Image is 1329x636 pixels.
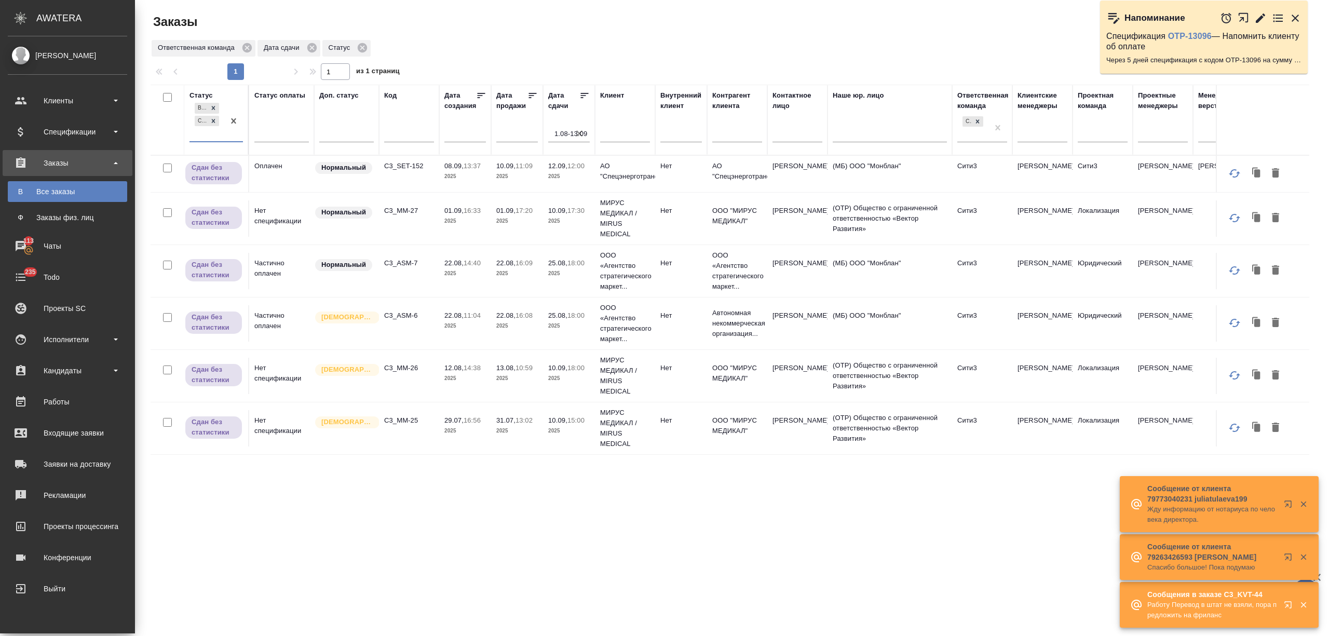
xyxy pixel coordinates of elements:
[249,156,314,192] td: Оплачен
[3,295,132,321] a: Проекты SC
[516,207,533,214] p: 17:20
[464,312,481,319] p: 11:04
[249,253,314,289] td: Частично оплачен
[1073,358,1133,394] td: Локализация
[1267,366,1284,385] button: Удалить
[660,161,702,171] p: Нет
[184,161,243,185] div: Выставляет ПМ, когда заказ сдан КМу, но начисления еще не проведены
[516,259,533,267] p: 16:09
[192,163,236,183] p: Сдан без статистики
[660,90,702,111] div: Внутренний клиент
[567,162,585,170] p: 12:00
[496,90,527,111] div: Дата продажи
[356,65,400,80] span: из 1 страниц
[444,162,464,170] p: 08.09,
[1073,410,1133,446] td: Локализация
[548,90,579,111] div: Дата сдачи
[8,155,127,171] div: Заказы
[1133,305,1193,342] td: [PERSON_NAME]
[1012,200,1073,237] td: [PERSON_NAME]
[264,43,303,53] p: Дата сдачи
[254,90,305,101] div: Статус оплаты
[600,303,650,344] p: ООО «Агентство стратегического маркет...
[314,415,374,429] div: Выставляется автоматически для первых 3 заказов нового контактного лица. Особое внимание
[496,416,516,424] p: 31.07,
[444,321,486,331] p: 2025
[329,43,354,53] p: Статус
[548,171,590,182] p: 2025
[496,364,516,372] p: 13.08,
[712,206,762,226] p: ООО "МИРУС МЕДИКАЛ"
[1073,156,1133,192] td: Сити3
[444,364,464,372] p: 12.08,
[444,90,476,111] div: Дата создания
[496,321,538,331] p: 2025
[151,13,197,30] span: Заказы
[1124,13,1185,23] p: Напоминание
[195,103,208,114] div: Выполнен
[712,250,762,292] p: ООО «Агентство стратегического маркет...
[600,408,650,449] p: МИРУС МЕДИКАЛ / MIRUS MEDICAL
[3,420,132,446] a: Входящие заявки
[8,301,127,316] div: Проекты SC
[1012,305,1073,342] td: [PERSON_NAME]
[548,216,590,226] p: 2025
[1133,410,1193,446] td: [PERSON_NAME]
[19,267,42,277] span: 235
[548,312,567,319] p: 25.08,
[3,233,132,259] a: 113Чаты
[828,198,952,239] td: (OTP) Общество с ограниченной ответственностью «Вектор Развития»
[1278,494,1303,519] button: Открыть в новой вкладке
[660,363,702,373] p: Нет
[567,312,585,319] p: 18:00
[548,259,567,267] p: 25.08,
[321,163,366,173] p: Нормальный
[36,8,135,29] div: AWATERA
[600,250,650,292] p: ООО «Агентство стратегического маркет...
[8,238,127,254] div: Чаты
[1247,208,1267,228] button: Клонировать
[833,90,884,101] div: Наше юр. лицо
[444,426,486,436] p: 2025
[1012,253,1073,289] td: [PERSON_NAME]
[249,200,314,237] td: Нет спецификации
[1168,32,1212,40] a: OTP-13096
[496,373,538,384] p: 2025
[660,310,702,321] p: Нет
[1247,164,1267,183] button: Клонировать
[8,550,127,565] div: Конференции
[548,416,567,424] p: 10.09,
[314,258,374,272] div: Статус по умолчанию для стандартных заказов
[767,253,828,289] td: [PERSON_NAME]
[767,410,828,446] td: [PERSON_NAME]
[1147,589,1277,600] p: Сообщения в заказе C3_KVT-44
[1147,504,1277,525] p: Жду информацию от нотариуса по человека директора.
[1133,358,1193,394] td: [PERSON_NAME]
[444,312,464,319] p: 22.08,
[567,364,585,372] p: 18:00
[322,40,371,57] div: Статус
[1012,410,1073,446] td: [PERSON_NAME]
[548,207,567,214] p: 10.09,
[952,305,1012,342] td: Сити3
[3,576,132,602] a: Выйти
[957,90,1009,111] div: Ответственная команда
[952,200,1012,237] td: Сити3
[712,415,762,436] p: ООО "МИРУС МЕДИКАЛ"
[828,305,952,342] td: (МБ) ООО "Монблан"
[1267,313,1284,333] button: Удалить
[249,410,314,446] td: Нет спецификации
[1147,600,1277,620] p: Работу Перевод в штат не взяли, пора предложить на фриланс
[184,310,243,335] div: Выставляет ПМ, когда заказ сдан КМу, но начисления еще не проведены
[496,207,516,214] p: 01.09,
[1293,600,1314,610] button: Закрыть
[1254,12,1267,24] button: Редактировать
[464,364,481,372] p: 14:38
[548,373,590,384] p: 2025
[1267,418,1284,438] button: Удалить
[660,206,702,216] p: Нет
[192,260,236,280] p: Сдан без статистики
[3,545,132,571] a: Конференции
[8,456,127,472] div: Заявки на доставку
[8,207,127,228] a: ФЗаказы физ. лиц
